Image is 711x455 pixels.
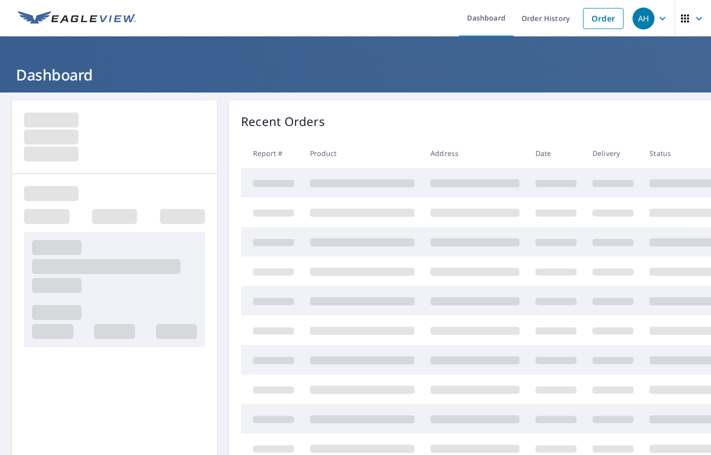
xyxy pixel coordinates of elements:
div: AH [632,7,654,29]
a: Order [583,8,623,29]
img: EV Logo [18,11,136,26]
th: Delivery [584,138,641,168]
p: Recent Orders [241,112,325,130]
th: Date [527,138,584,168]
th: Product [302,138,422,168]
th: Address [422,138,527,168]
th: Report # [241,138,302,168]
h1: Dashboard [12,64,699,85]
